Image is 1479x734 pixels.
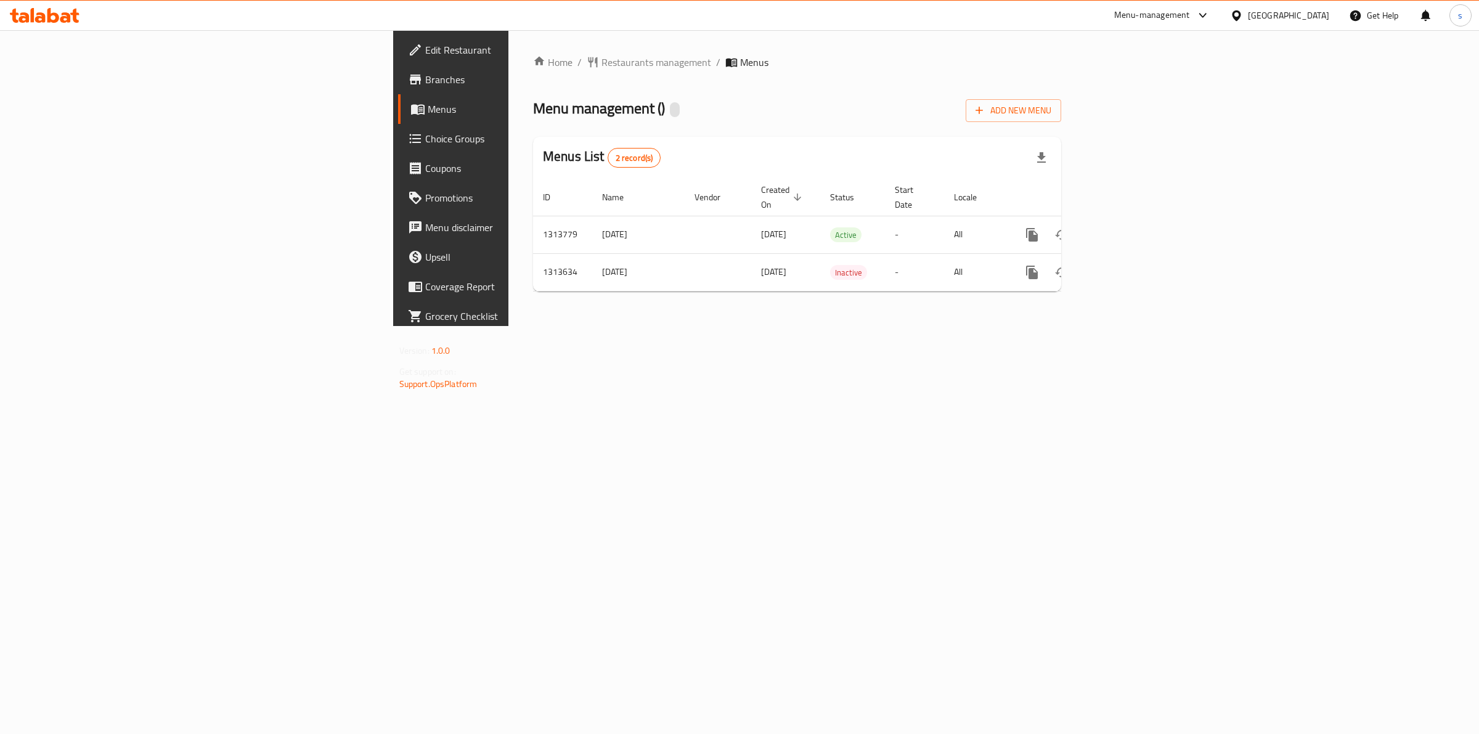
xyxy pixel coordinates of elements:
[1008,179,1146,216] th: Actions
[543,190,566,205] span: ID
[425,279,630,294] span: Coverage Report
[398,124,640,153] a: Choice Groups
[398,272,640,301] a: Coverage Report
[398,65,640,94] a: Branches
[428,102,630,116] span: Menus
[425,309,630,324] span: Grocery Checklist
[398,213,640,242] a: Menu disclaimer
[601,55,711,70] span: Restaurants management
[425,131,630,146] span: Choice Groups
[425,72,630,87] span: Branches
[425,220,630,235] span: Menu disclaimer
[954,190,993,205] span: Locale
[1114,8,1190,23] div: Menu-management
[830,228,862,242] span: Active
[830,266,867,280] span: Inactive
[830,227,862,242] div: Active
[425,161,630,176] span: Coupons
[608,148,661,168] div: Total records count
[398,242,640,272] a: Upsell
[716,55,720,70] li: /
[1017,220,1047,250] button: more
[398,153,640,183] a: Coupons
[398,94,640,124] a: Menus
[1047,220,1077,250] button: Change Status
[695,190,736,205] span: Vendor
[399,364,456,380] span: Get support on:
[399,343,430,359] span: Version:
[398,183,640,213] a: Promotions
[885,216,944,253] td: -
[761,226,786,242] span: [DATE]
[1458,9,1462,22] span: s
[976,103,1051,118] span: Add New Menu
[399,376,478,392] a: Support.OpsPlatform
[587,55,711,70] a: Restaurants management
[608,152,661,164] span: 2 record(s)
[398,35,640,65] a: Edit Restaurant
[885,253,944,291] td: -
[830,190,870,205] span: Status
[1047,258,1077,287] button: Change Status
[740,55,768,70] span: Menus
[431,343,450,359] span: 1.0.0
[425,190,630,205] span: Promotions
[944,216,1008,253] td: All
[425,250,630,264] span: Upsell
[1027,143,1056,173] div: Export file
[602,190,640,205] span: Name
[543,147,661,168] h2: Menus List
[830,265,867,280] div: Inactive
[761,264,786,280] span: [DATE]
[533,179,1146,292] table: enhanced table
[398,301,640,331] a: Grocery Checklist
[761,182,805,212] span: Created On
[1248,9,1329,22] div: [GEOGRAPHIC_DATA]
[966,99,1061,122] button: Add New Menu
[533,55,1061,70] nav: breadcrumb
[425,43,630,57] span: Edit Restaurant
[895,182,929,212] span: Start Date
[944,253,1008,291] td: All
[1017,258,1047,287] button: more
